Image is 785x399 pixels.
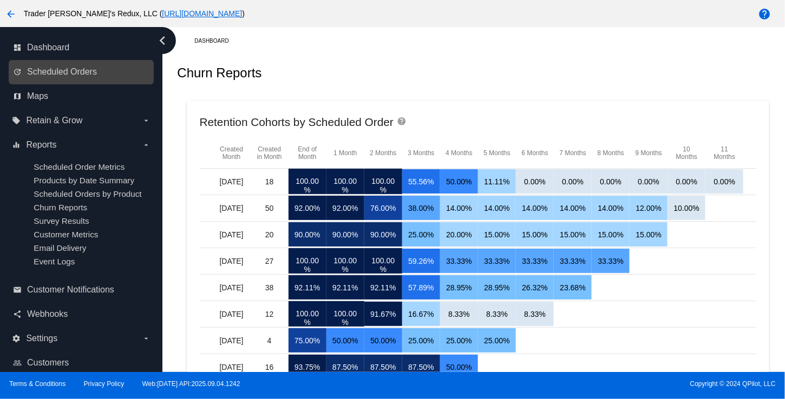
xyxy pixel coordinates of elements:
[364,248,402,274] mat-cell: 100.00%
[27,91,48,101] span: Maps
[440,249,478,273] mat-cell: 33.33%
[440,302,478,326] mat-cell: 8.33%
[668,196,705,220] mat-cell: 10.00%
[402,328,440,353] mat-cell: 25.00%
[440,196,478,220] mat-cell: 14.00%
[758,8,771,21] mat-icon: help
[34,216,89,225] a: Survey Results
[402,249,440,273] mat-cell: 59.26%
[478,249,516,273] mat-cell: 33.33%
[289,248,326,274] mat-cell: 100.00%
[34,243,86,252] a: Email Delivery
[289,196,326,220] mat-cell: 92.00%
[4,8,17,21] mat-icon: arrow_back
[194,32,238,49] a: Dashboard
[213,196,251,220] mat-cell: [DATE]
[364,149,402,157] mat-header-cell: 2 Months
[27,43,69,52] span: Dashboard
[289,222,326,247] mat-cell: 90.00%
[251,196,289,220] mat-cell: 50
[26,140,56,150] span: Reports
[13,43,22,52] i: dashboard
[478,302,516,326] mat-cell: 8.33%
[13,354,151,371] a: people_outline Customers
[440,328,478,353] mat-cell: 25.00%
[554,222,592,247] mat-cell: 15.00%
[289,355,326,379] mat-cell: 93.75%
[630,149,668,157] mat-header-cell: 9 Months
[326,275,364,300] mat-cell: 92.11%
[26,334,57,343] span: Settings
[402,222,440,247] mat-cell: 25.00%
[326,355,364,379] mat-cell: 87.50%
[213,222,251,247] mat-cell: [DATE]
[478,196,516,220] mat-cell: 14.00%
[34,189,141,198] span: Scheduled Orders by Product
[142,141,151,149] i: arrow_drop_down
[440,222,478,247] mat-cell: 20.00%
[13,358,22,367] i: people_outline
[364,275,402,300] mat-cell: 92.11%
[213,249,251,273] mat-cell: [DATE]
[592,249,630,273] mat-cell: 33.33%
[402,196,440,220] mat-cell: 38.00%
[213,145,251,161] mat-header-cell: Created Month
[478,149,516,157] mat-header-cell: 5 Months
[516,249,554,273] mat-cell: 33.33%
[154,32,171,49] i: chevron_left
[630,169,668,194] mat-cell: 0.00%
[364,302,402,326] mat-cell: 91.67%
[516,275,554,300] mat-cell: 26.32%
[13,305,151,323] a: share Webhooks
[9,380,66,388] a: Terms & Conditions
[177,65,261,81] h2: Churn Reports
[251,249,289,273] mat-cell: 27
[162,9,242,18] a: [URL][DOMAIN_NAME]
[592,196,630,220] mat-cell: 14.00%
[364,196,402,220] mat-cell: 76.00%
[142,334,151,343] i: arrow_drop_down
[34,203,87,212] span: Churn Reports
[364,328,402,353] mat-cell: 50.00%
[364,222,402,247] mat-cell: 90.00%
[13,285,22,294] i: email
[516,222,554,247] mat-cell: 15.00%
[440,169,478,194] mat-cell: 50.00%
[13,88,151,105] a: map Maps
[440,355,478,379] mat-cell: 50.00%
[213,328,251,353] mat-cell: [DATE]
[402,149,440,157] mat-header-cell: 3 Months
[326,149,364,157] mat-header-cell: 1 Month
[516,196,554,220] mat-cell: 14.00%
[27,67,97,77] span: Scheduled Orders
[516,149,554,157] mat-header-cell: 6 Months
[251,275,289,300] mat-cell: 38
[12,334,21,343] i: settings
[326,248,364,274] mat-cell: 100.00%
[592,149,630,157] mat-header-cell: 8 Months
[213,275,251,300] mat-cell: [DATE]
[289,328,326,353] mat-cell: 75.00%
[213,169,251,194] mat-cell: [DATE]
[13,68,22,76] i: update
[554,275,592,300] mat-cell: 23.68%
[326,169,364,194] mat-cell: 100.00%
[289,301,326,327] mat-cell: 100.00%
[478,275,516,300] mat-cell: 28.95%
[251,222,289,247] mat-cell: 20
[516,169,554,194] mat-cell: 0.00%
[705,145,743,161] mat-header-cell: 11 Months
[402,169,440,194] mat-cell: 55.56%
[630,222,668,247] mat-cell: 15.00%
[592,169,630,194] mat-cell: 0.00%
[516,302,554,326] mat-cell: 8.33%
[213,302,251,326] mat-cell: [DATE]
[251,145,289,161] mat-header-cell: Created in Month
[24,9,245,18] span: Trader [PERSON_NAME]'s Redux, LLC ( )
[34,230,98,239] a: Customer Metrics
[12,116,21,125] i: local_offer
[13,63,151,81] a: update Scheduled Orders
[326,301,364,327] mat-cell: 100.00%
[12,141,21,149] i: equalizer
